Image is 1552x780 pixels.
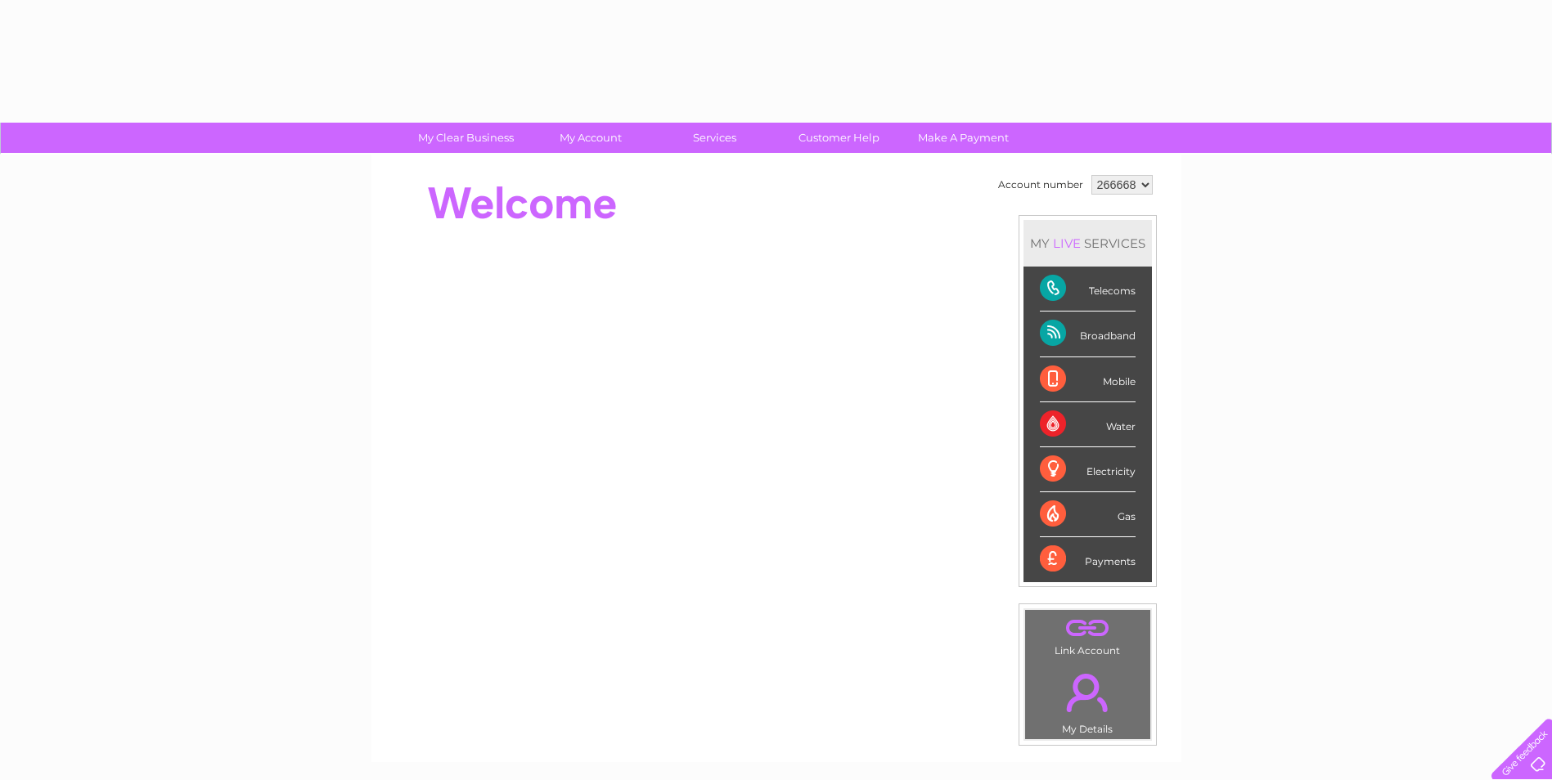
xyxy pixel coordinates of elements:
a: . [1029,614,1146,643]
div: Water [1040,402,1136,447]
div: Electricity [1040,447,1136,492]
a: My Account [523,123,658,153]
a: Make A Payment [896,123,1031,153]
div: Telecoms [1040,267,1136,312]
a: . [1029,664,1146,721]
a: My Clear Business [398,123,533,153]
div: Mobile [1040,357,1136,402]
td: Link Account [1024,609,1151,661]
div: Gas [1040,492,1136,537]
a: Services [647,123,782,153]
a: Customer Help [772,123,906,153]
td: Account number [994,171,1087,199]
td: My Details [1024,660,1151,740]
div: Broadband [1040,312,1136,356]
div: MY SERVICES [1023,220,1152,267]
div: Payments [1040,537,1136,581]
div: LIVE [1050,235,1084,251]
